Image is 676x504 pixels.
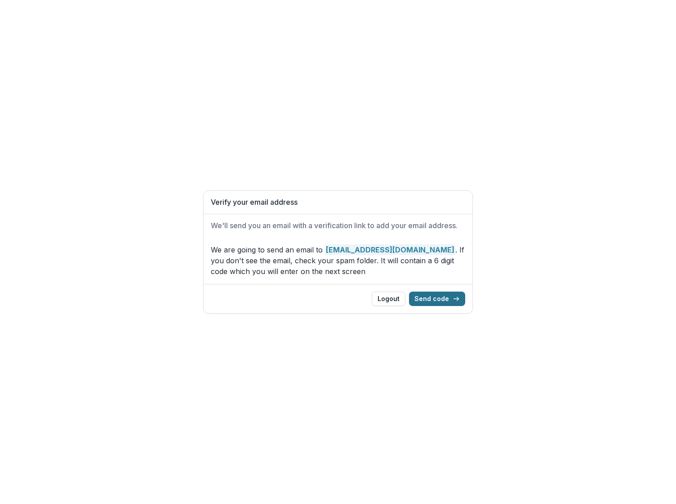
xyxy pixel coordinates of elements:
h2: We'll send you an email with a verification link to add your email address. [211,221,465,230]
button: Logout [372,292,405,306]
p: We are going to send an email to . If you don't see the email, check your spam folder. It will co... [211,244,465,277]
strong: [EMAIL_ADDRESS][DOMAIN_NAME] [325,244,455,255]
button: Send code [409,292,465,306]
h1: Verify your email address [211,198,465,207]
